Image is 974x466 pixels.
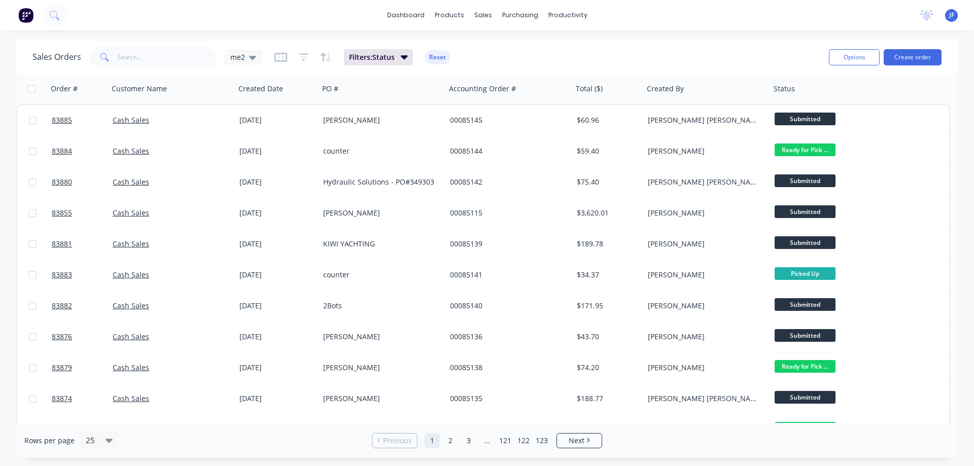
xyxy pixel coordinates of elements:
[323,239,436,249] div: KIWI YACHTING
[18,8,33,23] img: Factory
[648,146,760,156] div: [PERSON_NAME]
[239,146,315,156] div: [DATE]
[648,208,760,218] div: [PERSON_NAME]
[52,291,113,321] a: 83882
[557,436,602,446] a: Next page
[884,49,942,65] button: Create order
[461,433,476,448] a: Page 3
[52,332,72,342] span: 83876
[52,198,113,228] a: 83855
[113,332,149,341] a: Cash Sales
[775,298,836,311] span: Submitted
[52,208,72,218] span: 83855
[323,270,436,280] div: counter
[230,52,245,62] span: me2
[775,236,836,249] span: Submitted
[577,332,637,342] div: $43.70
[113,270,149,279] a: Cash Sales
[52,177,72,187] span: 83880
[113,239,149,248] a: Cash Sales
[577,270,637,280] div: $34.37
[323,363,436,373] div: [PERSON_NAME]
[113,393,149,403] a: Cash Sales
[51,84,78,94] div: Order #
[648,177,760,187] div: [PERSON_NAME] [PERSON_NAME]
[647,84,684,94] div: Created By
[498,433,513,448] a: Page 121
[775,205,836,218] span: Submitted
[569,436,584,446] span: Next
[239,208,315,218] div: [DATE]
[323,332,436,342] div: [PERSON_NAME]
[648,332,760,342] div: [PERSON_NAME]
[323,393,436,404] div: [PERSON_NAME]
[450,393,563,404] div: 00085135
[24,436,75,446] span: Rows per page
[344,49,413,65] button: Filters:Status
[52,105,113,135] a: 83885
[425,433,440,448] a: Page 1 is your current page
[239,115,315,125] div: [DATE]
[648,239,760,249] div: [PERSON_NAME]
[52,260,113,290] a: 83883
[382,8,430,23] a: dashboard
[113,301,149,310] a: Cash Sales
[113,115,149,125] a: Cash Sales
[775,329,836,342] span: Submitted
[323,208,436,218] div: [PERSON_NAME]
[497,8,543,23] div: purchasing
[534,433,549,448] a: Page 123
[450,270,563,280] div: 00085141
[450,146,563,156] div: 00085144
[32,52,81,62] h1: Sales Orders
[949,11,954,20] span: JF
[113,208,149,218] a: Cash Sales
[775,267,836,280] span: Picked Up
[52,383,113,414] a: 83874
[648,363,760,373] div: [PERSON_NAME]
[52,393,72,404] span: 83874
[239,363,315,373] div: [DATE]
[829,49,880,65] button: Options
[113,146,149,156] a: Cash Sales
[775,422,836,435] span: Ready for Deliv...
[349,52,395,62] span: Filters: Status
[425,50,450,64] button: Reset
[239,301,315,311] div: [DATE]
[372,436,417,446] a: Previous page
[449,84,516,94] div: Accounting Order #
[52,115,72,125] span: 83885
[430,8,469,23] div: products
[577,239,637,249] div: $189.78
[323,146,436,156] div: counter
[479,433,495,448] a: Jump forward
[450,239,563,249] div: 00085139
[52,239,72,249] span: 83881
[577,363,637,373] div: $74.20
[112,84,167,94] div: Customer Name
[52,146,72,156] span: 83884
[450,208,563,218] div: 00085115
[577,301,637,311] div: $171.95
[648,270,760,280] div: [PERSON_NAME]
[775,113,836,125] span: Submitted
[577,208,637,218] div: $3,620.01
[52,167,113,197] a: 83880
[238,84,283,94] div: Created Date
[450,115,563,125] div: 00085145
[368,433,606,448] ul: Pagination
[113,177,149,187] a: Cash Sales
[648,115,760,125] div: [PERSON_NAME] [PERSON_NAME]
[775,174,836,187] span: Submitted
[52,414,113,445] a: 83878
[323,115,436,125] div: [PERSON_NAME]
[239,239,315,249] div: [DATE]
[383,436,412,446] span: Previous
[52,321,113,352] a: 83876
[648,393,760,404] div: [PERSON_NAME] [PERSON_NAME]
[450,363,563,373] div: 00085138
[239,270,315,280] div: [DATE]
[52,270,72,280] span: 83883
[775,144,836,156] span: Ready for Pick ...
[322,84,338,94] div: PO #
